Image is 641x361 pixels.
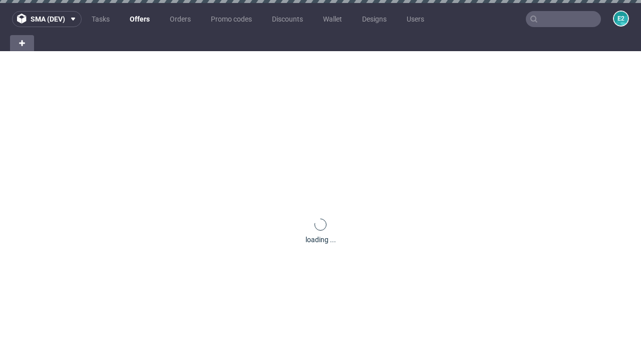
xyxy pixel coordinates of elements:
span: sma (dev) [31,16,65,23]
a: Designs [356,11,393,27]
a: Offers [124,11,156,27]
a: Discounts [266,11,309,27]
a: Promo codes [205,11,258,27]
a: Wallet [317,11,348,27]
a: Users [401,11,430,27]
a: Tasks [86,11,116,27]
figcaption: e2 [614,12,628,26]
button: sma (dev) [12,11,82,27]
div: loading ... [305,235,336,245]
a: Orders [164,11,197,27]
